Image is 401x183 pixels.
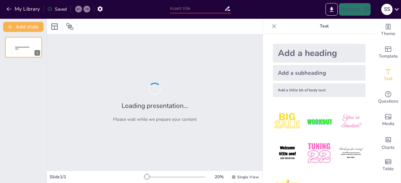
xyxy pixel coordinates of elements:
span: Position [66,23,74,30]
p: Text [279,19,369,34]
img: 3.jpeg [336,107,366,136]
div: Add text boxes [376,64,401,86]
span: Template [379,53,398,60]
div: Layout [49,22,60,32]
h2: Loading presentation... [122,101,188,110]
div: Add charts and graphs [376,131,401,154]
input: Insert title [170,4,224,13]
span: Sendsteps presentation editor [15,46,29,50]
button: Add slide [3,22,44,32]
span: Table [383,165,394,172]
button: Present [339,3,370,16]
img: 1.jpeg [273,107,302,136]
div: s s [381,4,393,15]
div: Get real-time input from your audience [376,86,401,109]
div: 1 [34,50,40,56]
span: Single View [237,175,259,180]
button: Export to PowerPoint [325,3,338,16]
div: Add a table [376,154,401,176]
div: Add ready made slides [376,41,401,64]
span: Charts [382,144,395,151]
div: Add a heading [273,44,366,63]
span: Media [382,120,394,127]
div: Add a little bit of body text [273,83,366,97]
span: Text [384,75,393,82]
img: 2.jpeg [305,107,334,136]
div: Add a subheading [273,65,366,81]
div: 1 [5,37,42,58]
span: Questions [378,98,398,105]
p: Please wait while we prepare your content [113,116,197,122]
img: 4.jpeg [273,139,302,168]
div: Saved [47,6,67,12]
img: 6.jpeg [336,139,366,168]
div: Change the overall theme [376,19,401,41]
div: 20 % [211,174,227,180]
button: My Library [5,4,43,14]
span: Theme [381,30,395,37]
div: Slide 1 / 1 [49,174,145,180]
button: s s [381,3,393,16]
div: Add images, graphics, shapes or video [376,109,401,131]
img: 5.jpeg [305,139,334,168]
